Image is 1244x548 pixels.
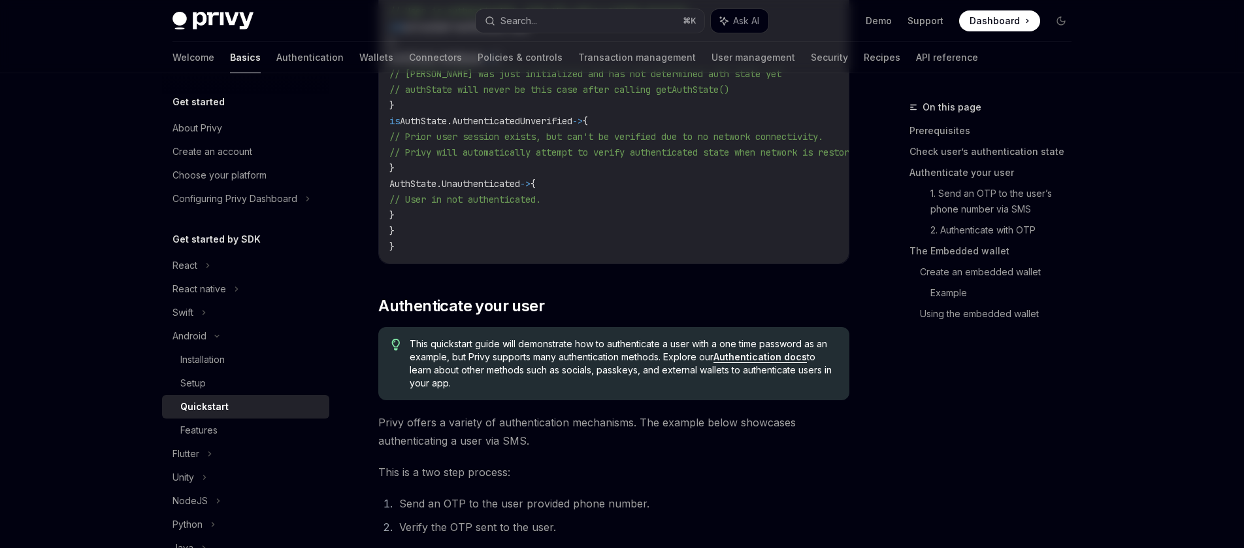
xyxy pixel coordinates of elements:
a: Dashboard [959,10,1040,31]
a: Quickstart [162,395,329,419]
span: AuthState.Unauthenticated [389,178,520,190]
a: Authenticate your user [909,162,1082,183]
span: } [389,99,395,111]
span: // User in not authenticated. [389,194,541,205]
span: Dashboard [970,14,1020,27]
span: -> [520,178,531,190]
div: Features [180,422,218,438]
h5: Get started by SDK [172,231,261,247]
span: Privy offers a variety of authentication mechanisms. The example below showcases authenticating a... [378,413,849,450]
span: // authState will never be this case after calling getAuthState() [389,84,729,95]
a: Support [908,14,943,27]
a: Authentication docs [713,351,807,363]
li: Verify the OTP sent to the user. [395,518,849,536]
span: { [583,115,588,127]
span: // Prior user session exists, but can't be verified due to no network connectivity. [389,131,823,143]
div: Setup [180,375,206,391]
a: Installation [162,348,329,371]
a: Authentication [276,42,344,73]
a: Example [930,283,1082,303]
span: } [389,225,395,237]
span: On this page [923,99,981,115]
a: Welcome [172,42,214,73]
button: Search...⌘K [476,9,704,33]
a: Choose your platform [162,163,329,187]
a: About Privy [162,116,329,140]
a: Transaction management [578,42,696,73]
span: Authenticate your user [378,296,544,317]
a: Prerequisites [909,120,1082,141]
button: Ask AI [711,9,768,33]
span: Ask AI [733,14,759,27]
span: // Privy will automatically attempt to verify authenticated state when network is restored. [389,146,865,158]
a: Create an embedded wallet [920,262,1082,283]
div: Create an account [172,144,252,160]
div: Android [172,328,206,344]
a: The Embedded wallet [909,241,1082,262]
div: Quickstart [180,399,229,415]
span: { [531,178,536,190]
div: About Privy [172,120,222,136]
img: dark logo [172,12,254,30]
a: Check user’s authentication state [909,141,1082,162]
div: React [172,258,197,273]
a: Setup [162,371,329,395]
a: Policies & controls [478,42,563,73]
div: Unity [172,470,194,485]
span: AuthState.AuthenticatedUnverified [400,115,572,127]
span: This is a two step process: [378,463,849,481]
a: Connectors [409,42,462,73]
li: Send an OTP to the user provided phone number. [395,494,849,513]
span: } [389,162,395,174]
div: Python [172,517,203,532]
a: Using the embedded wallet [920,303,1082,324]
a: Basics [230,42,261,73]
div: Choose your platform [172,167,267,183]
a: 1. Send an OTP to the user’s phone number via SMS [930,183,1082,220]
div: Configuring Privy Dashboard [172,191,297,207]
span: This quickstart guide will demonstrate how to authenticate a user with a one time password as an ... [410,337,836,390]
svg: Tip [391,339,401,351]
a: User management [712,42,795,73]
span: ⌘ K [683,16,696,26]
a: Wallets [359,42,393,73]
div: Search... [500,13,537,29]
a: Features [162,419,329,442]
h5: Get started [172,94,225,110]
a: Demo [866,14,892,27]
button: Toggle dark mode [1051,10,1072,31]
div: NodeJS [172,493,208,509]
div: Flutter [172,446,199,462]
span: is [389,115,400,127]
a: Recipes [864,42,900,73]
a: Create an account [162,140,329,163]
span: } [389,241,395,252]
span: // [PERSON_NAME] was just initialized and has not determined auth state yet [389,68,781,80]
a: 2. Authenticate with OTP [930,220,1082,241]
div: React native [172,281,226,297]
a: Security [811,42,848,73]
div: Installation [180,352,225,368]
span: -> [572,115,583,127]
a: API reference [916,42,978,73]
div: Swift [172,305,193,320]
span: } [389,209,395,221]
